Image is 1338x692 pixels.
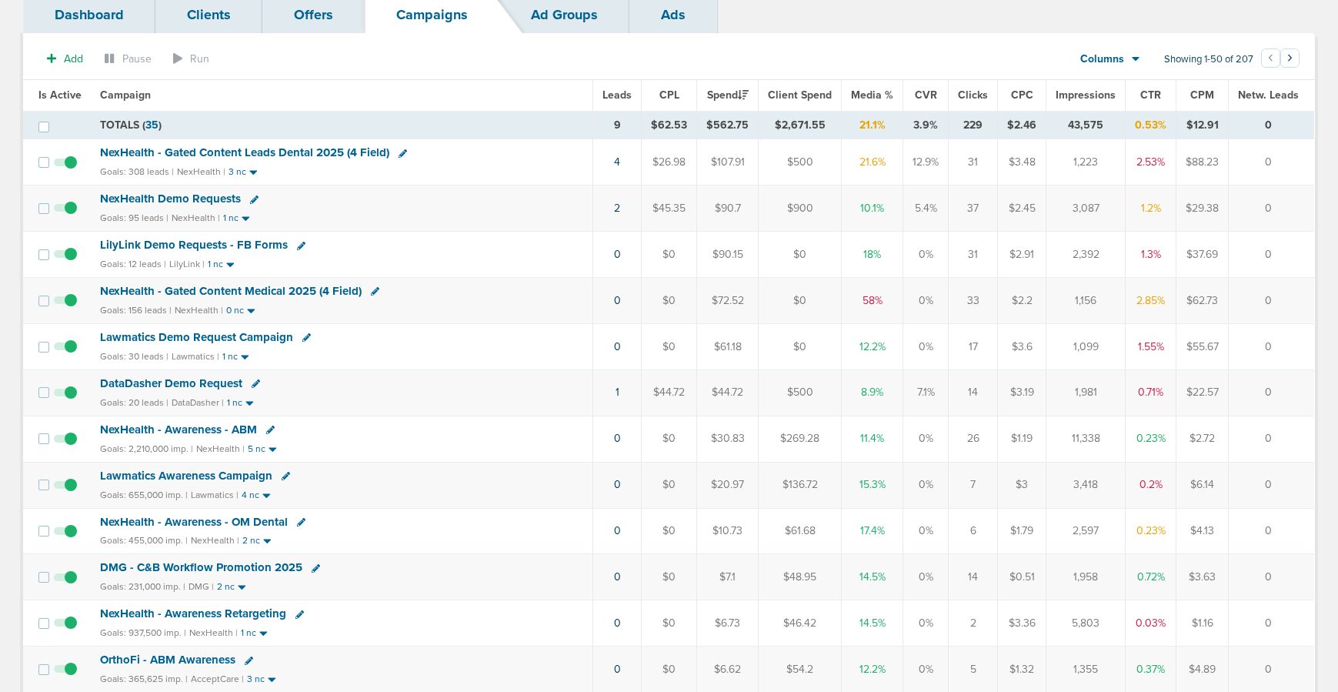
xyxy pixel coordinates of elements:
td: $0 [642,554,697,600]
td: $2.46 [998,111,1046,139]
small: 1 nc [227,397,242,409]
span: NexHealth - Awareness Retargeting [100,607,286,620]
td: $3 [998,462,1046,508]
td: 18% [842,232,903,278]
small: Goals: 937,500 imp. | [100,627,186,639]
td: 2,392 [1046,232,1126,278]
small: LilyLink | [169,259,205,269]
small: NexHealth | [196,443,245,454]
td: 0% [903,416,949,462]
td: $6.73 [697,600,759,647]
td: 1,223 [1046,139,1126,186]
td: $6.14 [1176,462,1229,508]
td: $0 [642,278,697,324]
a: 0 [614,478,621,491]
td: 0 [1229,508,1315,554]
small: 2 nc [217,581,235,593]
td: 9 [593,111,642,139]
td: $45.35 [642,186,697,232]
td: $500 [759,369,842,416]
td: 12.9% [903,139,949,186]
td: 1,958 [1046,554,1126,600]
small: 1 nc [223,212,239,224]
ul: Pagination [1261,51,1300,69]
small: 3 nc [229,166,246,178]
td: $3.63 [1176,554,1229,600]
span: Campaign [100,89,151,102]
td: 1,156 [1046,278,1126,324]
td: $0.51 [998,554,1046,600]
small: 1 nc [208,259,223,270]
td: $1.79 [998,508,1046,554]
td: 17 [949,323,998,369]
td: $61.18 [697,323,759,369]
td: $44.72 [697,369,759,416]
small: NexHealth | [177,166,225,177]
td: 0.23% [1126,508,1176,554]
td: $3.36 [998,600,1046,647]
td: 229 [949,111,998,139]
td: 5.4% [903,186,949,232]
td: $136.72 [759,462,842,508]
a: 1 [616,386,619,399]
a: 0 [614,340,621,353]
a: 0 [614,248,621,261]
td: $0 [759,323,842,369]
span: CTR [1140,89,1161,102]
td: 14.5% [842,600,903,647]
td: $61.68 [759,508,842,554]
span: NexHealth Demo Requests [100,192,241,206]
a: 0 [614,617,621,630]
span: Client Spend [768,89,832,102]
small: 1 nc [241,627,256,639]
span: CVR [915,89,937,102]
span: NexHealth - Awareness - OM Dental [100,515,288,529]
small: Goals: 30 leads | [100,351,169,363]
a: 0 [614,524,621,537]
span: CPC [1011,89,1033,102]
td: $0 [642,232,697,278]
td: 0% [903,232,949,278]
td: $46.42 [759,600,842,647]
span: Netw. Leads [1238,89,1299,102]
span: CPM [1190,89,1214,102]
small: Goals: 20 leads | [100,397,169,409]
td: $0 [642,508,697,554]
small: Goals: 95 leads | [100,212,169,224]
td: 8.9% [842,369,903,416]
span: Is Active [38,89,82,102]
span: Columns [1080,52,1124,67]
td: 21.6% [842,139,903,186]
small: 2 nc [242,535,260,547]
td: 14.5% [842,554,903,600]
td: $500 [759,139,842,186]
td: 58% [842,278,903,324]
td: $55.67 [1176,323,1229,369]
td: $2.91 [998,232,1046,278]
td: 15.3% [842,462,903,508]
td: 0 [1229,369,1315,416]
td: TOTALS ( ) [91,111,593,139]
td: $10.73 [697,508,759,554]
td: $90.15 [697,232,759,278]
span: Clicks [958,89,988,102]
td: $3.6 [998,323,1046,369]
span: NexHealth - Gated Content Leads Dental 2025 (4 Field) [100,145,389,159]
span: LilyLink Demo Requests - FB Forms [100,238,288,252]
td: 1.55% [1126,323,1176,369]
td: 0 [1229,139,1315,186]
td: 17.4% [842,508,903,554]
td: 1,981 [1046,369,1126,416]
small: 3 nc [247,674,265,685]
td: 0% [903,278,949,324]
a: 4 [614,155,620,169]
td: 0 [1229,111,1315,139]
td: $0 [642,323,697,369]
td: $30.83 [697,416,759,462]
td: 0.72% [1126,554,1176,600]
td: 0.23% [1126,416,1176,462]
td: $0 [759,278,842,324]
td: 3,087 [1046,186,1126,232]
span: Lawmatics Demo Request Campaign [100,330,293,344]
td: 7.1% [903,369,949,416]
